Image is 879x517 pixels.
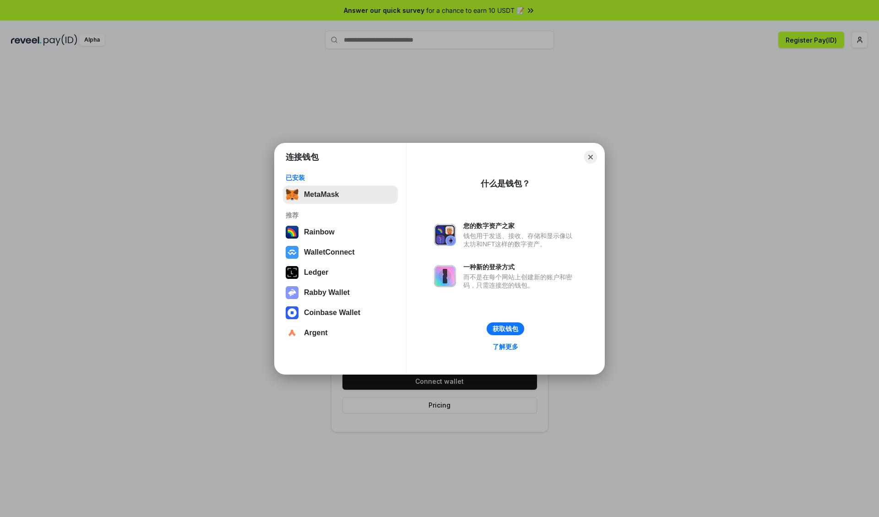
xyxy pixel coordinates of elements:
[286,306,298,319] img: svg+xml,%3Csvg%20width%3D%2228%22%20height%3D%2228%22%20viewBox%3D%220%200%2028%2028%22%20fill%3D...
[493,325,518,333] div: 获取钱包
[463,273,577,289] div: 而不是在每个网站上创建新的账户和密码，只需连接您的钱包。
[286,246,298,259] img: svg+xml,%3Csvg%20width%3D%2228%22%20height%3D%2228%22%20viewBox%3D%220%200%2028%2028%22%20fill%3D...
[463,222,577,230] div: 您的数字资产之家
[286,174,395,182] div: 已安装
[286,226,298,239] img: svg+xml,%3Csvg%20width%3D%22120%22%20height%3D%22120%22%20viewBox%3D%220%200%20120%20120%22%20fil...
[304,309,360,317] div: Coinbase Wallet
[283,324,398,342] button: Argent
[286,152,319,163] h1: 连接钱包
[463,232,577,248] div: 钱包用于发送、接收、存储和显示像以太坊和NFT这样的数字资产。
[286,327,298,339] img: svg+xml,%3Csvg%20width%3D%2228%22%20height%3D%2228%22%20viewBox%3D%220%200%2028%2028%22%20fill%3D...
[283,243,398,261] button: WalletConnect
[283,304,398,322] button: Coinbase Wallet
[304,329,328,337] div: Argent
[481,178,530,189] div: 什么是钱包？
[487,341,524,353] a: 了解更多
[434,265,456,287] img: svg+xml,%3Csvg%20xmlns%3D%22http%3A%2F%2Fwww.w3.org%2F2000%2Fsvg%22%20fill%3D%22none%22%20viewBox...
[283,263,398,282] button: Ledger
[434,224,456,246] img: svg+xml,%3Csvg%20xmlns%3D%22http%3A%2F%2Fwww.w3.org%2F2000%2Fsvg%22%20fill%3D%22none%22%20viewBox...
[286,266,298,279] img: svg+xml,%3Csvg%20xmlns%3D%22http%3A%2F%2Fwww.w3.org%2F2000%2Fsvg%22%20width%3D%2228%22%20height%3...
[286,211,395,219] div: 推荐
[304,288,350,297] div: Rabby Wallet
[584,151,597,163] button: Close
[304,228,335,236] div: Rainbow
[286,286,298,299] img: svg+xml,%3Csvg%20xmlns%3D%22http%3A%2F%2Fwww.w3.org%2F2000%2Fsvg%22%20fill%3D%22none%22%20viewBox...
[304,268,328,277] div: Ledger
[304,248,355,256] div: WalletConnect
[283,223,398,241] button: Rainbow
[283,283,398,302] button: Rabby Wallet
[286,188,298,201] img: svg+xml,%3Csvg%20fill%3D%22none%22%20height%3D%2233%22%20viewBox%3D%220%200%2035%2033%22%20width%...
[487,322,524,335] button: 获取钱包
[493,343,518,351] div: 了解更多
[304,190,339,199] div: MetaMask
[463,263,577,271] div: 一种新的登录方式
[283,185,398,204] button: MetaMask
